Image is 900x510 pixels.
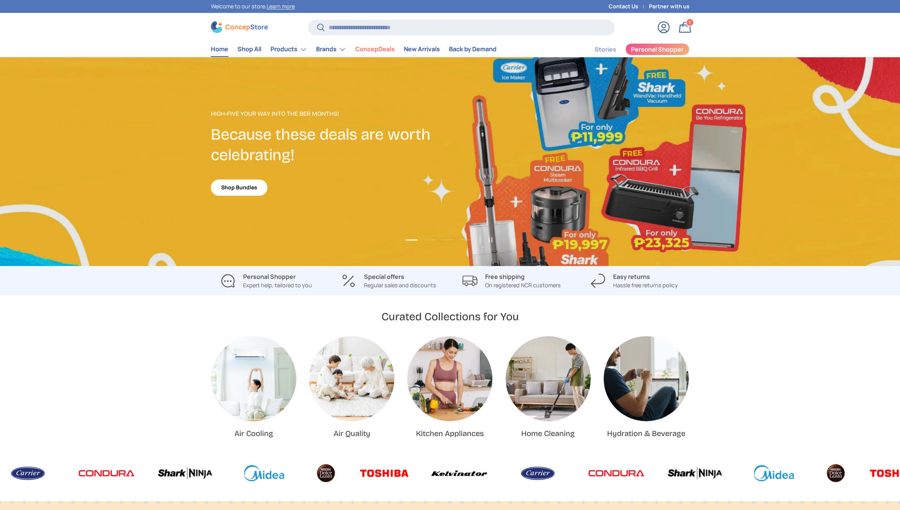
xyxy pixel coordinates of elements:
[211,336,296,421] img: Air Cooling | ConcepStore
[364,272,404,281] strong: Special offers
[407,336,492,421] a: Kitchen Appliances
[243,281,312,290] p: Expert help, tailored to you
[607,429,685,438] a: Hydration & Beverage
[211,42,497,57] nav: Primary
[270,42,307,57] a: Products
[576,42,690,57] nav: Secondary
[334,429,370,438] a: Air Quality
[404,42,440,57] a: New Arrivals
[211,124,450,165] h2: Because these deals are worth celebrating!
[521,429,575,438] a: Home Cleaning
[211,21,268,33] img: ConcepStore
[267,3,295,10] a: Learn more
[211,2,295,11] p: Welcome to our store.
[237,42,261,57] a: Shop All
[449,42,497,57] a: Back by Demand
[381,310,519,324] h2: Curated Collections for You
[355,42,395,57] a: ConcepDeals
[485,281,561,290] p: On registered NCR customers
[579,272,690,290] a: Easy returns Hassle free returns policy
[211,272,321,290] a: Personal Shopper Expert help, tailored to you
[211,109,450,118] p: High-Five Your Way Into the Ber Months!
[211,42,228,57] a: Home
[613,272,650,281] strong: Easy returns
[631,46,683,52] span: Personal Shopper
[211,336,296,421] a: Air Cooling
[364,281,436,290] p: Regular sales and discounts
[211,179,267,196] a: Shop Bundles
[506,336,591,421] a: Home Cleaning
[609,2,649,11] a: Contact Us
[485,272,525,281] strong: Free shipping
[309,336,394,421] img: Air Quality
[689,19,691,25] span: 1
[243,272,296,281] strong: Personal Shopper
[604,336,689,421] a: Hydration & Beverage
[334,272,444,290] a: Special offers Regular sales and discounts
[312,42,351,57] summary: Brands
[266,42,312,57] summary: Products
[234,429,273,438] a: Air Cooling
[595,42,616,57] a: Stories
[625,43,690,55] a: Personal Shopper
[649,2,690,11] a: Partner with us
[416,429,484,438] a: Kitchen Appliances
[613,281,678,290] p: Hassle free returns policy
[316,42,346,57] a: Brands
[456,272,567,290] a: Free shipping On registered NCR customers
